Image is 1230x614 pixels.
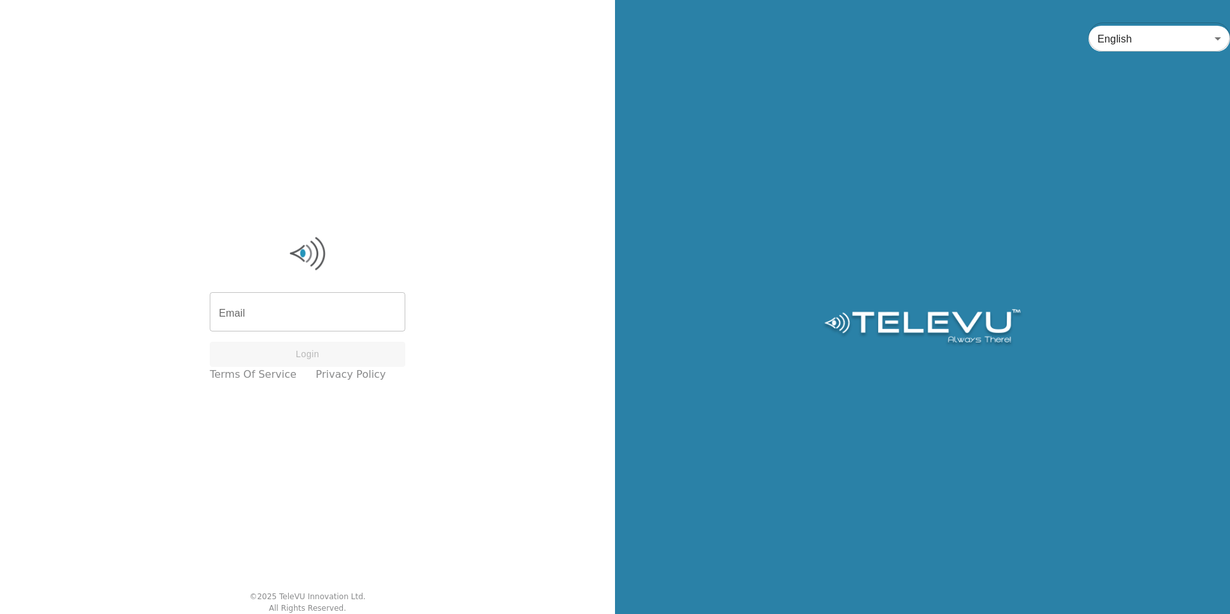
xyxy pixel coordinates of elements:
img: Logo [210,234,405,273]
div: All Rights Reserved. [269,602,346,614]
a: Terms of Service [210,367,297,382]
div: © 2025 TeleVU Innovation Ltd. [250,591,366,602]
img: Logo [822,309,1022,348]
a: Privacy Policy [316,367,386,382]
div: English [1088,21,1230,57]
